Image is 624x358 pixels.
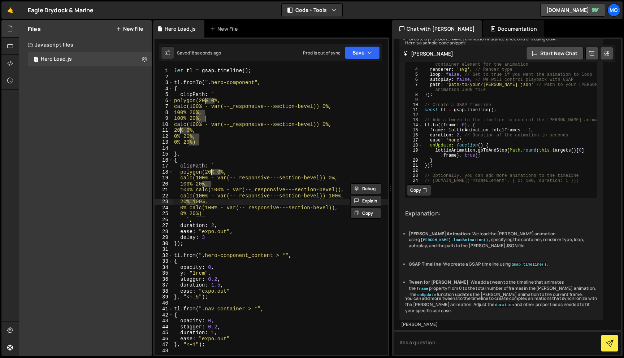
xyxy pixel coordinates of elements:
div: 11 [406,108,422,113]
code: frame [416,286,429,291]
div: 6 [406,77,422,82]
div: 21 [406,163,422,168]
div: 48 [155,348,173,354]
div: 16 [406,133,422,138]
div: 15 [155,151,173,157]
div: 15 [406,128,422,133]
div: 32 [155,253,173,259]
button: Copy [350,208,381,219]
div: 30 [155,241,173,247]
button: Debug [350,183,381,194]
div: 44 [155,324,173,330]
li: Create a [PERSON_NAME] animation instance and control it using GSAP. [409,36,597,42]
div: 6 [155,98,173,104]
div: 29 [155,235,173,241]
div: 36 [155,276,173,283]
div: 5 [155,92,173,98]
div: 19 [155,175,173,181]
div: 23 [406,173,422,178]
div: 9 [406,97,422,102]
div: 17 [155,163,173,169]
div: 4 [406,67,422,72]
div: 27 [155,223,173,229]
strong: [PERSON_NAME] Animation [409,231,470,237]
code: gsap.timeline() [511,262,547,267]
button: Explain [350,196,381,206]
div: 8 [406,92,422,97]
div: New File [210,25,240,32]
div: 13 [406,118,422,123]
div: 11 [155,127,173,134]
div: 20 [155,181,173,187]
button: New File [116,26,143,32]
h2: Files [28,25,41,33]
div: 18 [406,143,422,148]
div: 2 [155,74,173,80]
div: 46 [155,336,173,342]
div: 18 seconds ago [190,50,221,56]
div: 16536/44909.js [28,52,152,66]
div: 34 [155,265,173,271]
li: : We add a tween to the timeline that animates the property from 0 to the total number of frames ... [409,279,597,297]
div: 42 [155,312,173,318]
code: duration [494,302,515,307]
button: Start new chat [526,47,584,60]
button: Code + Tools [282,4,342,17]
div: 13 [155,139,173,145]
div: 8 [155,110,173,116]
div: 7 [406,82,422,92]
div: 24 [155,205,173,211]
div: Mo [607,4,620,17]
div: 39 [155,294,173,300]
div: 17 [406,138,422,143]
div: 22 [155,193,173,199]
div: 4 [155,86,173,92]
div: 26 [155,217,173,223]
div: 31 [155,246,173,253]
button: Save [345,46,380,59]
div: 28 [155,229,173,235]
div: Hero Load.js [165,25,196,32]
div: 47 [155,342,173,348]
div: 22 [406,168,422,173]
li: : We create a GSAP timeline using . [409,261,597,267]
div: 12 [406,113,422,118]
div: Eagle Drydock & Marine [28,6,94,14]
div: 24 [406,178,422,183]
div: Javascript files [19,38,152,52]
h3: Explanation: [405,210,597,217]
div: 41 [155,306,173,312]
div: 9 [155,115,173,122]
div: Hero Load.js [41,56,72,62]
div: 23 [155,199,173,205]
div: Saved [177,50,221,56]
strong: GSAP Timeline [409,261,441,267]
div: 21 [155,187,173,193]
div: 7 [155,104,173,110]
div: 16 [155,157,173,163]
ul: Here's a sample code snippet: [405,18,597,297]
div: 20 [406,158,422,163]
div: 18 [155,169,173,175]
a: [DOMAIN_NAME] [540,4,605,17]
code: [PERSON_NAME].loadAnimation() [420,237,489,243]
div: 40 [155,300,173,306]
div: 43 [155,318,173,324]
div: 35 [155,270,173,276]
div: Chat with [PERSON_NAME] [392,20,482,38]
a: 🤙 [1,1,19,19]
div: 12 [155,134,173,140]
div: 3 [406,57,422,67]
div: 14 [155,145,173,152]
div: 10 [406,102,422,108]
div: 45 [155,330,173,336]
div: 14 [406,123,422,128]
div: Documentation [483,20,544,38]
div: 37 [155,282,173,288]
li: : We load the [PERSON_NAME] animation using , specifying the container, renderer type, loop, auto... [409,231,597,249]
div: 3 [155,80,173,86]
div: Prod is out of sync [303,50,341,56]
div: [PERSON_NAME] [401,322,601,328]
div: 5 [406,72,422,77]
strong: Tween for [PERSON_NAME] [409,279,468,285]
